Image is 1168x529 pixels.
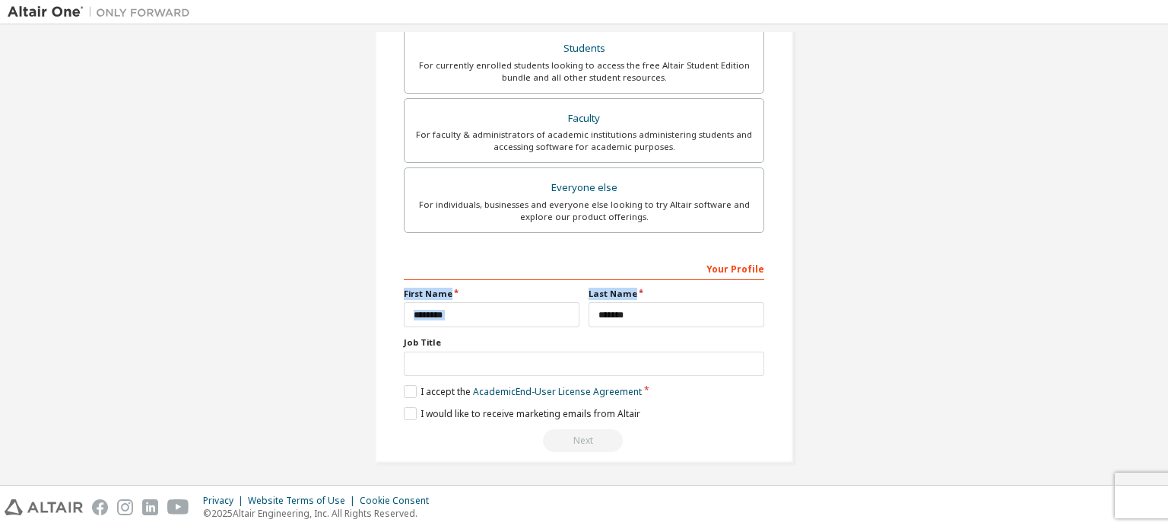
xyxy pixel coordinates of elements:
img: instagram.svg [117,499,133,515]
div: For individuals, businesses and everyone else looking to try Altair software and explore our prod... [414,199,754,223]
label: Last Name [589,288,764,300]
div: Cookie Consent [360,495,438,507]
div: Students [414,38,754,59]
div: Everyone else [414,177,754,199]
img: Altair One [8,5,198,20]
div: Privacy [203,495,248,507]
img: altair_logo.svg [5,499,83,515]
div: Your Profile [404,256,764,280]
p: © 2025 Altair Engineering, Inc. All Rights Reserved. [203,507,438,520]
div: For currently enrolled students looking to access the free Altair Student Edition bundle and all ... [414,59,754,84]
label: First Name [404,288,579,300]
div: Read and acccept EULA to continue [404,429,764,452]
div: Website Terms of Use [248,495,360,507]
label: I accept the [404,385,642,398]
img: facebook.svg [92,499,108,515]
img: linkedin.svg [142,499,158,515]
div: For faculty & administrators of academic institutions administering students and accessing softwa... [414,129,754,153]
a: Academic End-User License Agreement [473,385,642,398]
img: youtube.svg [167,499,189,515]
div: Faculty [414,108,754,129]
label: I would like to receive marketing emails from Altair [404,407,640,420]
label: Job Title [404,336,764,349]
